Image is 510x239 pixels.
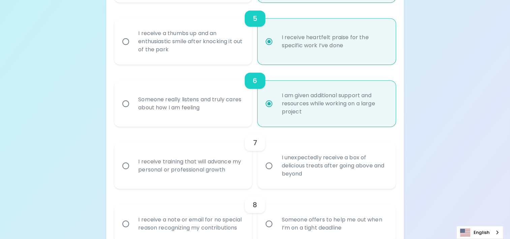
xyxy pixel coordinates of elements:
[133,21,248,62] div: I receive a thumbs up and an enthusiastic smile after knocking it out of the park
[276,145,392,186] div: I unexpectedly receive a box of delicious treats after going above and beyond
[276,83,392,124] div: I am given additional support and resources while working on a large project
[133,87,248,120] div: Someone really listens and truly cares about how I am feeling
[253,75,257,86] h6: 6
[276,25,392,58] div: I receive heartfelt praise for the specific work I’ve done
[253,137,257,148] h6: 7
[456,226,503,239] aside: Language selected: English
[253,13,257,24] h6: 5
[114,64,396,127] div: choice-group-check
[133,150,248,182] div: I receive training that will advance my personal or professional growth
[114,2,396,64] div: choice-group-check
[114,127,396,189] div: choice-group-check
[253,200,257,210] h6: 8
[457,226,503,239] a: English
[456,226,503,239] div: Language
